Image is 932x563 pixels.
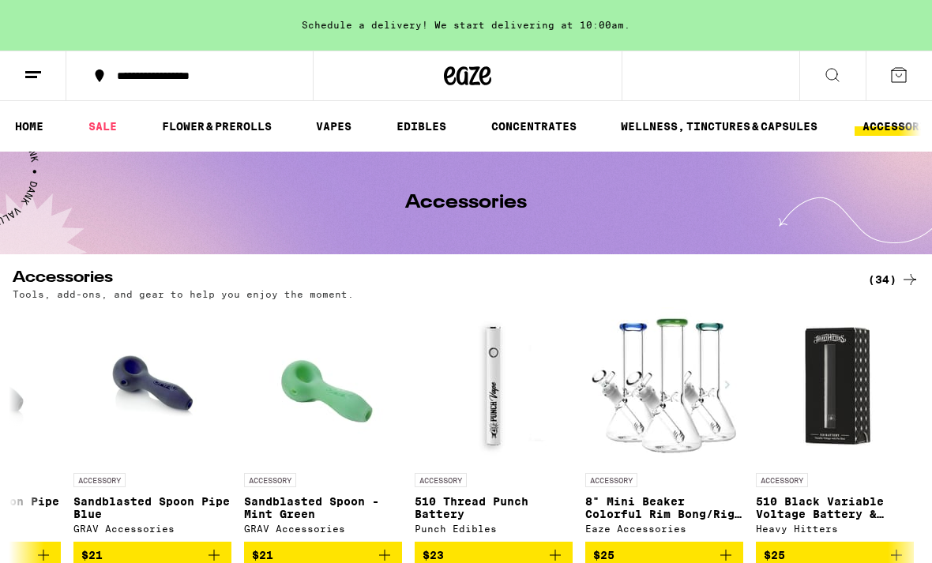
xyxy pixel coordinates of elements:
[415,473,467,487] p: ACCESSORY
[252,549,273,561] span: $21
[73,307,231,542] a: Open page for Sandblasted Spoon Pipe Blue from GRAV Accessories
[756,524,914,534] div: Heavy Hitters
[244,307,402,542] a: Open page for Sandblasted Spoon - Mint Green from GRAV Accessories
[585,307,743,465] img: Eaze Accessories - 8" Mini Beaker Colorful Rim Bong/Rig - Tier 2
[585,473,637,487] p: ACCESSORY
[868,270,919,289] a: (34)
[13,289,354,299] p: Tools, add-ons, and gear to help you enjoy the moment.
[613,117,825,136] a: WELLNESS, TINCTURES & CAPSULES
[756,495,914,520] p: 510 Black Variable Voltage Battery & Charger
[764,549,785,561] span: $25
[244,524,402,534] div: GRAV Accessories
[244,307,402,465] img: GRAV Accessories - Sandblasted Spoon - Mint Green
[7,117,51,136] a: HOME
[483,117,584,136] a: CONCENTRATES
[593,549,614,561] span: $25
[93,307,212,465] img: GRAV Accessories - Sandblasted Spoon Pipe Blue
[244,473,296,487] p: ACCESSORY
[756,307,914,542] a: Open page for 510 Black Variable Voltage Battery & Charger from Heavy Hitters
[73,524,231,534] div: GRAV Accessories
[244,495,402,520] p: Sandblasted Spoon - Mint Green
[756,307,914,465] img: Heavy Hitters - 510 Black Variable Voltage Battery & Charger
[73,473,126,487] p: ACCESSORY
[81,549,103,561] span: $21
[13,270,842,289] h2: Accessories
[585,307,743,542] a: Open page for 8" Mini Beaker Colorful Rim Bong/Rig - Tier 2 from Eaze Accessories
[585,524,743,534] div: Eaze Accessories
[81,117,125,136] a: SALE
[585,495,743,520] p: 8" Mini Beaker Colorful Rim Bong/Rig - Tier 2
[415,495,573,520] p: 510 Thread Punch Battery
[405,193,527,212] h1: Accessories
[415,307,573,542] a: Open page for 510 Thread Punch Battery from Punch Edibles
[415,524,573,534] div: Punch Edibles
[415,307,573,465] img: Punch Edibles - 510 Thread Punch Battery
[308,117,359,136] a: VAPES
[389,117,454,136] a: EDIBLES
[73,495,231,520] p: Sandblasted Spoon Pipe Blue
[9,11,114,24] span: Hi. Need any help?
[154,117,280,136] a: FLOWER & PREROLLS
[423,549,444,561] span: $23
[756,473,808,487] p: ACCESSORY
